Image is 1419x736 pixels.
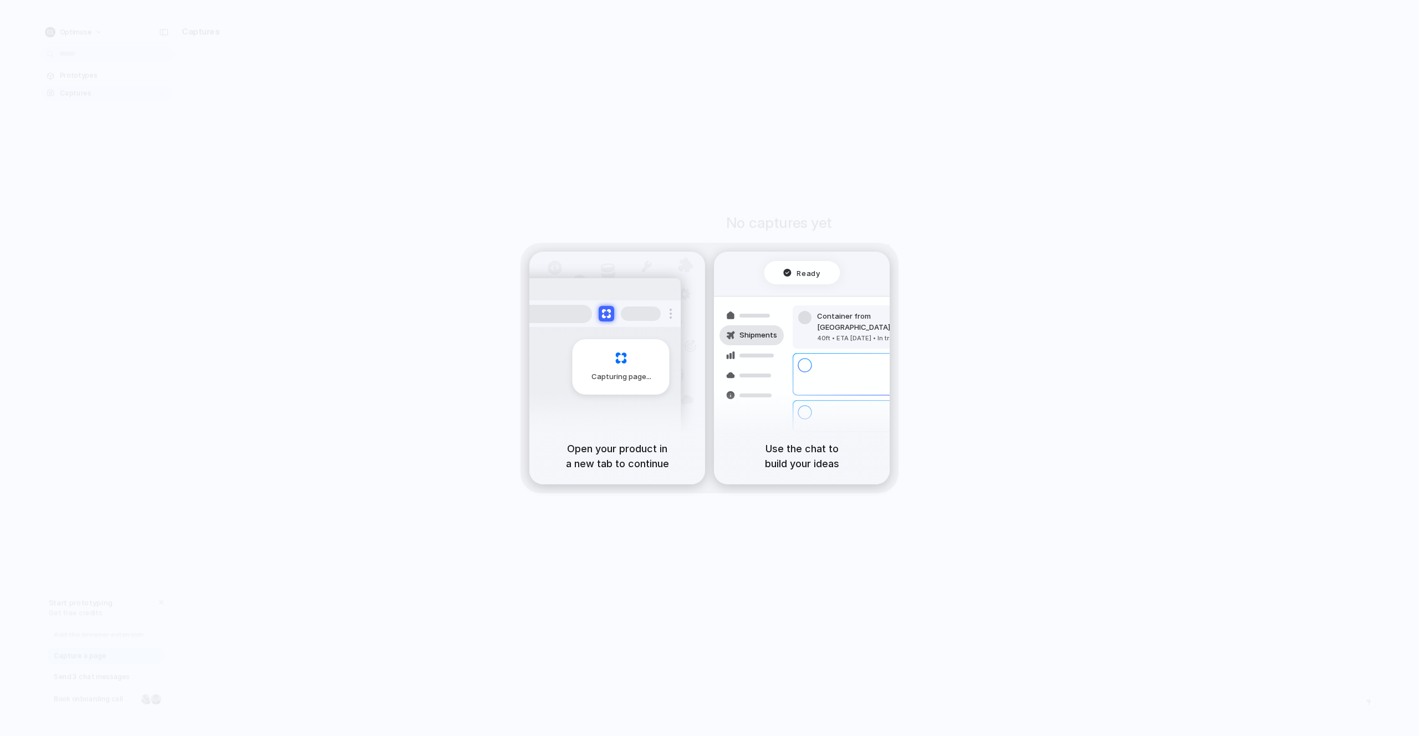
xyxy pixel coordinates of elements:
[817,334,937,343] div: 40ft • ETA [DATE] • In transit
[817,311,937,333] div: Container from [GEOGRAPHIC_DATA]
[739,330,777,341] span: Shipments
[543,441,692,471] h5: Open your product in a new tab to continue
[727,441,876,471] h5: Use the chat to build your ideas
[797,267,820,278] span: Ready
[591,371,653,382] span: Capturing page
